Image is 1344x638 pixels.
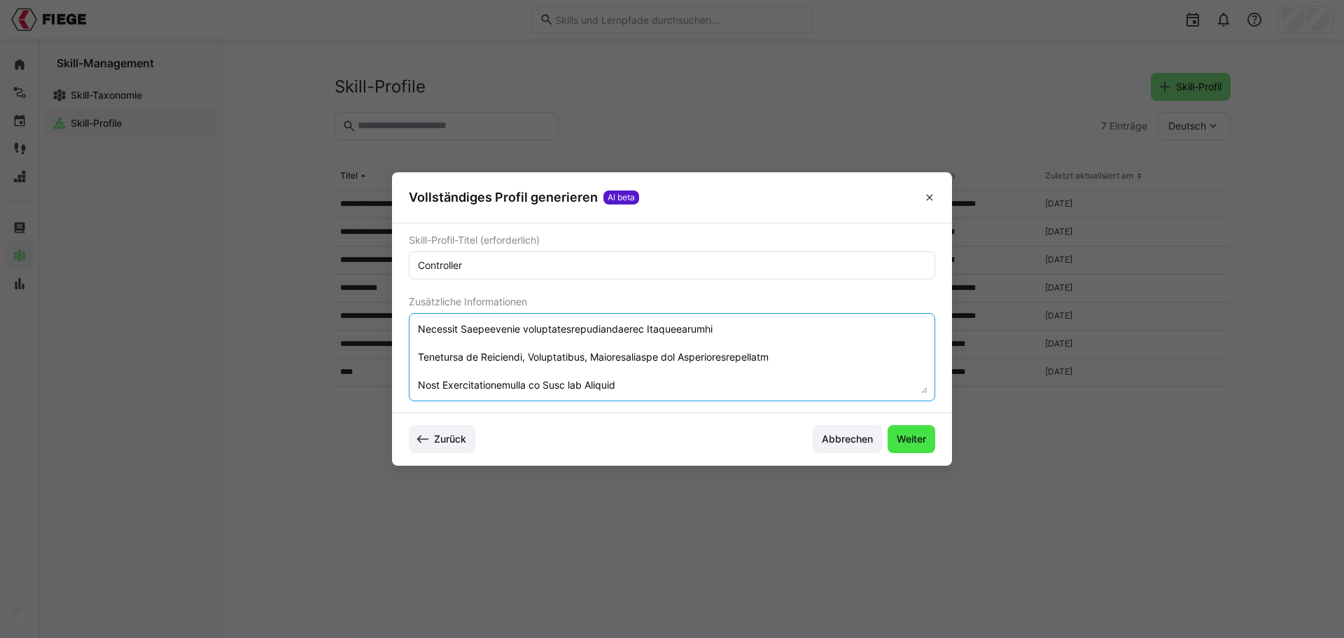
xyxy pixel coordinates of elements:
span: AI beta [603,190,639,204]
span: Zurück [432,432,468,446]
button: Zurück [409,425,475,453]
input: Gib einen Skill-Profil-Titel ein (z. B. Data Scientist) [416,259,927,272]
button: Weiter [888,425,935,453]
span: Skill-Profil-Titel (erforderlich) [409,235,540,246]
button: Abbrechen [813,425,882,453]
span: Abbrechen [820,432,875,446]
span: Zusätzliche Informationen [409,296,527,307]
span: Weiter [895,432,928,446]
h3: Vollständiges Profil generieren [409,189,598,205]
